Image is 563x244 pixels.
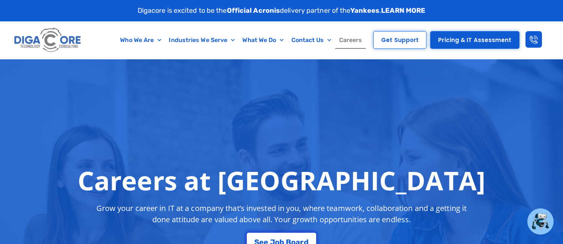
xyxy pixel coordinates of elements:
p: Digacore is excited to be the delivery partner of the . [138,6,426,16]
a: Contact Us [288,32,335,49]
nav: Menu [113,32,369,49]
span: Pricing & IT Assessment [438,37,511,43]
p: Grow your career in IT at a company that’s invested in you, where teamwork, collaboration and a g... [90,203,474,225]
a: Get Support [373,31,426,49]
a: Who We Are [116,32,165,49]
a: Pricing & IT Assessment [430,31,519,49]
strong: Yankees [351,6,380,15]
a: LEARN MORE [381,6,425,15]
a: Careers [335,32,366,49]
strong: Official Acronis [227,6,280,15]
span: Get Support [381,37,419,43]
h1: Careers at [GEOGRAPHIC_DATA] [78,165,485,195]
a: What We Do [239,32,287,49]
a: Industries We Serve [165,32,239,49]
img: Digacore logo 1 [12,25,83,55]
